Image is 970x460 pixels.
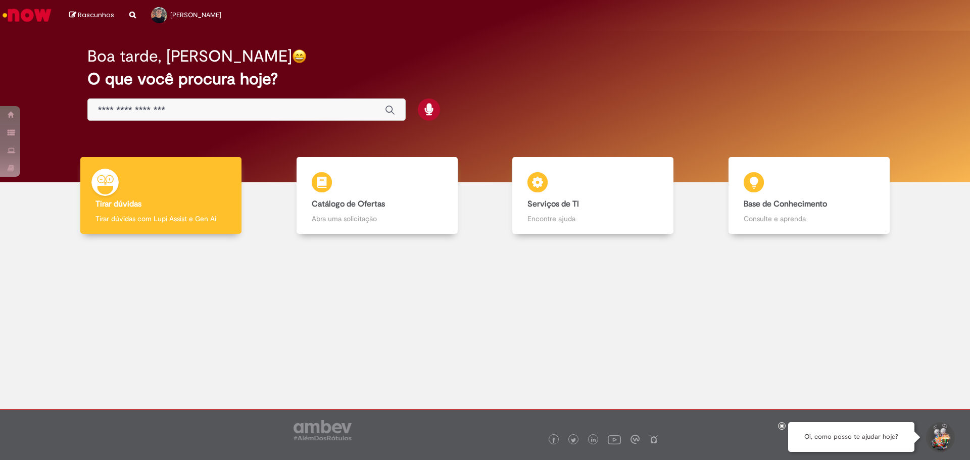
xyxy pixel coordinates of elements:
[551,438,556,443] img: logo_footer_facebook.png
[744,214,875,224] p: Consulte e aprenda
[53,157,269,234] a: Tirar dúvidas Tirar dúvidas com Lupi Assist e Gen Ai
[630,435,640,444] img: logo_footer_workplace.png
[69,11,114,20] a: Rascunhos
[294,420,352,440] img: logo_footer_ambev_rotulo_gray.png
[527,214,658,224] p: Encontre ajuda
[701,157,917,234] a: Base de Conhecimento Consulte e aprenda
[527,199,579,209] b: Serviços de TI
[571,438,576,443] img: logo_footer_twitter.png
[744,199,827,209] b: Base de Conhecimento
[591,437,596,443] img: logo_footer_linkedin.png
[95,199,141,209] b: Tirar dúvidas
[925,422,955,452] button: Iniciar Conversa de Suporte
[1,5,53,25] img: ServiceNow
[649,435,658,444] img: logo_footer_naosei.png
[292,49,307,64] img: happy-face.png
[312,199,385,209] b: Catálogo de Ofertas
[788,422,914,452] div: Oi, como posso te ajudar hoje?
[170,11,221,19] span: [PERSON_NAME]
[87,47,292,65] h2: Boa tarde, [PERSON_NAME]
[485,157,701,234] a: Serviços de TI Encontre ajuda
[269,157,486,234] a: Catálogo de Ofertas Abra uma solicitação
[78,10,114,20] span: Rascunhos
[312,214,443,224] p: Abra uma solicitação
[87,70,883,88] h2: O que você procura hoje?
[608,433,621,446] img: logo_footer_youtube.png
[95,214,226,224] p: Tirar dúvidas com Lupi Assist e Gen Ai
